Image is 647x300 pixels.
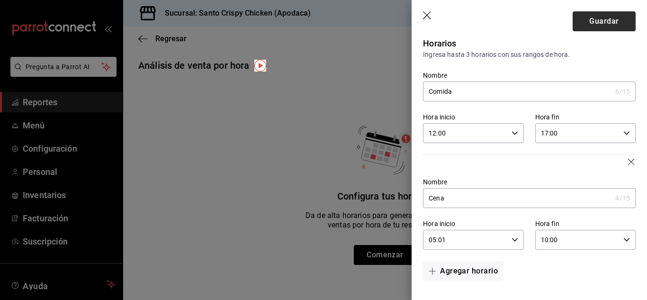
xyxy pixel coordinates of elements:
[535,114,636,120] label: Hora fin
[423,261,503,281] button: Agregar horario
[254,60,266,72] img: Tooltip marker
[423,220,523,227] label: Hora inicio
[615,193,630,203] div: 4 /15
[423,72,636,79] label: Nombre
[423,50,636,60] p: Ingresa hasta 3 horarios con sus rangos de hora.
[535,220,636,227] label: Hora fin
[423,114,523,120] label: Hora inicio
[573,11,636,31] button: Guardar
[423,179,636,185] label: Nombre
[423,37,636,50] p: Horarios
[615,87,630,96] div: 6 /15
